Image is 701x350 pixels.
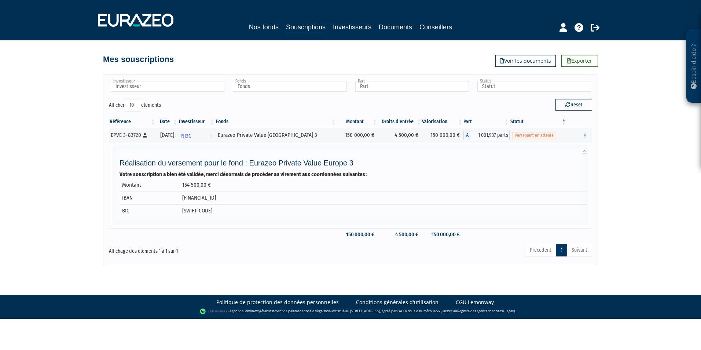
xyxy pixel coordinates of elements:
strong: Votre souscription a bien été validée, merci désormais de procéder au virement aux coordonnées su... [120,171,367,178]
th: Date: activer pour trier la colonne par ordre croissant [156,116,178,128]
i: Voir l'investisseur [210,129,212,143]
td: IBAN [120,192,180,204]
td: 154 500,00 € [180,179,587,192]
th: Valorisation: activer pour trier la colonne par ordre croissant [422,116,463,128]
div: [DATE] [159,131,176,139]
td: 150 000,00 € [337,228,378,241]
a: Registre des agents financiers (Regafi) [457,309,515,314]
a: Lemonway [243,309,260,314]
th: Droits d'entrée: activer pour trier la colonne par ordre croissant [378,116,422,128]
a: Conditions générales d'utilisation [356,299,438,306]
span: Versement en attente [512,132,556,139]
h4: Réalisation du versement pour le fond : Eurazeo Private Value Europe 3 [120,159,587,167]
a: Documents [379,22,412,32]
div: EPVE 3-83720 [111,131,154,139]
td: BIC [120,204,180,217]
td: 4 500,00 € [378,128,422,143]
label: Afficher éléments [109,99,161,112]
a: Nos fonds [249,22,279,32]
a: Souscriptions [286,22,326,33]
td: 150 000,00 € [422,128,463,143]
div: A - Eurazeo Private Value Europe 3 [463,131,510,140]
img: 1732889491-logotype_eurazeo_blanc_rvb.png [98,14,173,27]
a: CGU Lemonway [456,299,494,306]
a: Conseillers [419,22,452,32]
td: Montant [120,179,180,192]
a: Politique de protection des données personnelles [216,299,339,306]
th: Fonds: activer pour trier la colonne par ordre croissant [215,116,337,128]
i: [Français] Personne physique [143,133,147,138]
td: 4 500,00 € [378,228,422,241]
td: 150 000,00 € [422,228,463,241]
a: 1 [556,244,567,256]
button: Reset [555,99,592,111]
select: Afficheréléments [125,99,141,112]
td: [FINANCIAL_ID] [180,192,587,204]
img: logo-lemonway.png [200,308,228,315]
a: Investisseurs [333,22,371,32]
a: Voir les documents [495,55,556,67]
span: NJ3C [181,129,191,143]
th: Statut : activer pour trier la colonne par ordre d&eacute;croissant [510,116,567,128]
a: NJ3C [178,128,215,143]
th: Montant: activer pour trier la colonne par ordre croissant [337,116,378,128]
a: Exporter [561,55,598,67]
div: Affichage des éléments 1 à 1 sur 1 [109,243,304,255]
th: Investisseur: activer pour trier la colonne par ordre croissant [178,116,215,128]
td: [SWIFT_CODE] [180,204,587,217]
span: A [463,131,471,140]
td: 150 000,00 € [337,128,378,143]
div: - Agent de (établissement de paiement dont le siège social est situé au [STREET_ADDRESS], agréé p... [7,308,694,315]
th: Référence : activer pour trier la colonne par ordre croissant [109,116,156,128]
span: 1 001,937 parts [471,131,510,140]
h4: Mes souscriptions [103,55,174,64]
p: Besoin d'aide ? [690,33,698,99]
th: Part: activer pour trier la colonne par ordre croissant [463,116,510,128]
div: Eurazeo Private Value [GEOGRAPHIC_DATA] 3 [218,131,334,139]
